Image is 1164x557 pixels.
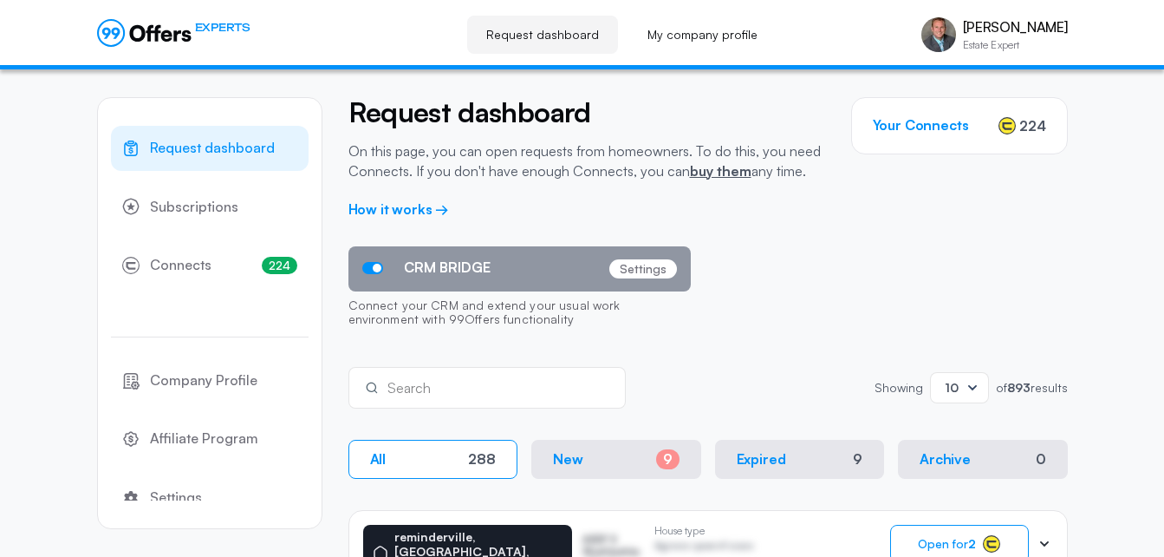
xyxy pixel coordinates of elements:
[968,536,976,551] strong: 2
[963,40,1068,50] p: Estate Expert
[111,126,309,171] a: Request dashboard
[690,162,751,180] a: buy them
[195,19,250,36] span: EXPERTS
[1036,451,1046,468] div: 0
[715,440,885,479] button: Expired9
[348,141,825,180] p: On this page, you can open requests from homeowners. To do this, you need Connects. If you don't ...
[873,117,969,134] h3: Your Connects
[628,16,777,54] a: My company profile
[150,428,258,450] span: Affiliate Program
[150,487,202,509] span: Settings
[737,451,786,468] p: Expired
[150,196,238,219] span: Subscriptions
[1007,380,1031,395] strong: 893
[996,382,1068,394] p: of results
[404,259,491,276] span: CRM BRIDGE
[898,440,1068,479] button: Archive0
[920,451,971,468] p: Archive
[97,19,250,47] a: EXPERTS
[468,451,496,468] div: 288
[348,440,518,479] button: All288
[111,358,309,403] a: Company Profile
[348,200,450,218] a: How it works →
[262,257,297,274] span: 224
[111,475,309,521] a: Settings
[918,537,976,551] span: Open for
[656,449,680,469] div: 9
[370,451,387,468] p: All
[348,97,825,128] h2: Request dashboard
[654,540,754,556] p: Agrwsv qwervf oiuns
[853,451,862,468] div: 9
[111,185,309,230] a: Subscriptions
[531,440,701,479] button: New9
[111,243,309,288] a: Connects224
[467,16,618,54] a: Request dashboard
[963,19,1068,36] p: [PERSON_NAME]
[875,382,923,394] p: Showing
[609,259,677,278] p: Settings
[150,370,257,392] span: Company Profile
[150,254,211,277] span: Connects
[111,416,309,462] a: Affiliate Program
[921,17,956,52] img: Brad Miklovich
[1019,115,1046,136] span: 224
[348,292,691,337] p: Connect your CRM and extend your usual work environment with 99Offers functionality
[553,451,583,468] p: New
[654,525,754,537] p: House type
[150,137,275,160] span: Request dashboard
[945,380,959,395] span: 10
